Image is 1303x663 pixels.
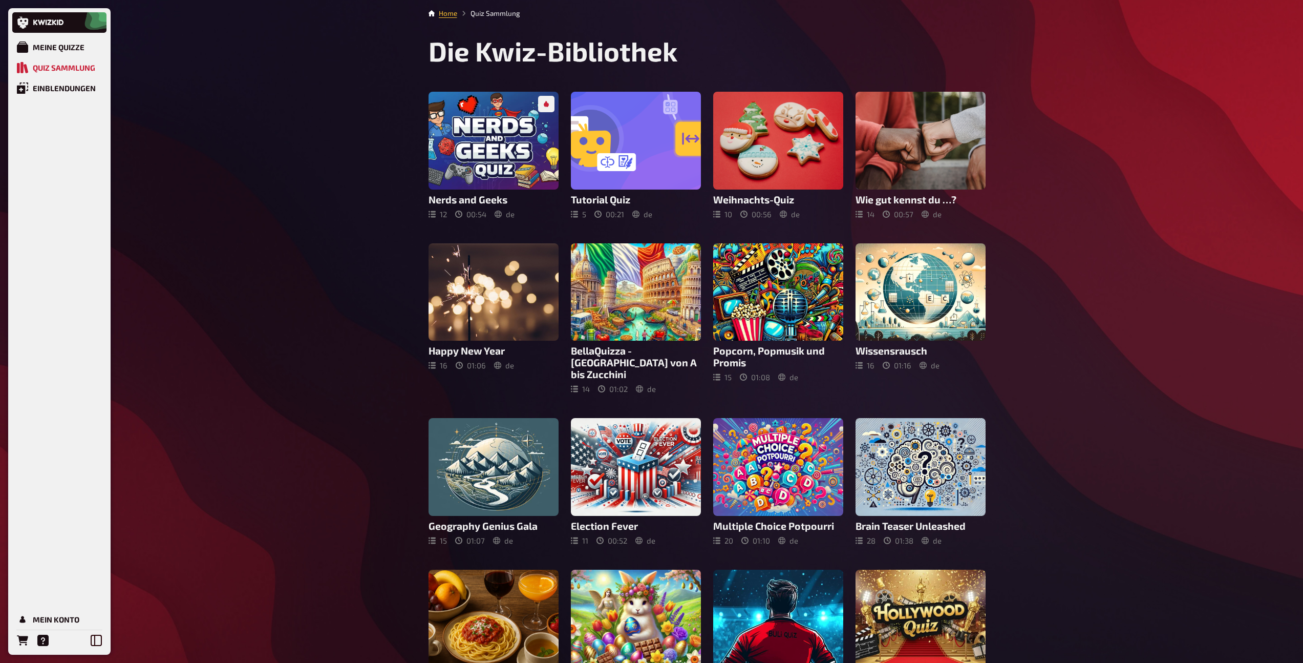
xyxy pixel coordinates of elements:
[713,194,843,205] h3: Weihnachts-Quiz
[778,536,798,545] div: de
[856,210,874,219] div: 14
[778,372,798,382] div: de
[740,210,772,219] div: 00 : 56
[856,243,986,394] a: Wissensrausch1601:16de
[33,63,95,72] div: Quiz Sammlung
[429,520,559,532] h3: Geography Genius Gala
[495,210,515,219] div: de
[922,536,942,545] div: de
[856,520,986,532] h3: Brain Teaser Unleashed
[457,8,520,18] li: Quiz Sammlung
[12,609,106,630] a: Mein Konto
[741,536,770,545] div: 01 : 10
[856,194,986,205] h3: Wie gut kennst du …?
[856,92,986,219] a: Wie gut kennst du …?1400:57de
[571,92,701,219] a: Tutorial Quiz500:21de
[455,210,486,219] div: 00 : 54
[429,92,559,219] a: Nerds and Geeks1200:54de
[571,520,701,532] h3: Election Fever
[429,361,447,370] div: 16
[429,418,559,545] a: Geography Genius Gala1501:07de
[12,37,106,57] a: Meine Quizze
[493,536,513,545] div: de
[429,536,447,545] div: 15
[596,536,627,545] div: 00 : 52
[12,78,106,98] a: Einblendungen
[439,9,457,17] a: Home
[713,210,732,219] div: 10
[571,243,701,394] a: BellaQuizza - [GEOGRAPHIC_DATA] von A bis Zucchini1401:02de
[922,210,942,219] div: de
[632,210,652,219] div: de
[12,57,106,78] a: Quiz Sammlung
[429,345,559,357] h3: Happy New Year
[571,210,586,219] div: 5
[429,243,559,394] a: Happy New Year1601:06de
[571,418,701,545] a: Election Fever1100:52de
[429,35,986,67] h1: Die Kwiz-Bibliothek
[856,536,875,545] div: 28
[33,630,53,651] a: Hilfe
[920,361,939,370] div: de
[713,243,843,394] a: Popcorn, Popmusik und Promis1501:08de
[713,536,733,545] div: 20
[598,384,628,393] div: 01 : 02
[635,536,655,545] div: de
[713,372,732,382] div: 15
[883,361,911,370] div: 01 : 16
[571,194,701,205] h3: Tutorial Quiz
[713,92,843,219] a: Weihnachts-Quiz1000:56de
[439,8,457,18] li: Home
[571,345,701,380] h3: BellaQuizza - [GEOGRAPHIC_DATA] von A bis Zucchini
[856,418,986,545] a: Brain Teaser Unleashed2801:38de
[571,384,590,393] div: 14
[713,418,843,545] a: Multiple Choice Potpourri2001:10de
[856,345,986,357] h3: Wissensrausch
[740,372,770,382] div: 01 : 08
[429,194,559,205] h3: Nerds and Geeks
[594,210,624,219] div: 00 : 21
[636,384,656,393] div: de
[33,84,96,93] div: Einblendungen
[883,210,913,219] div: 00 : 57
[713,520,843,532] h3: Multiple Choice Potpourri
[713,345,843,368] h3: Popcorn, Popmusik und Promis
[33,43,84,52] div: Meine Quizze
[456,361,486,370] div: 01 : 06
[12,630,33,651] a: Bestellungen
[494,361,514,370] div: de
[884,536,913,545] div: 01 : 38
[455,536,485,545] div: 01 : 07
[429,210,447,219] div: 12
[780,210,800,219] div: de
[856,361,874,370] div: 16
[571,536,588,545] div: 11
[33,615,79,624] div: Mein Konto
